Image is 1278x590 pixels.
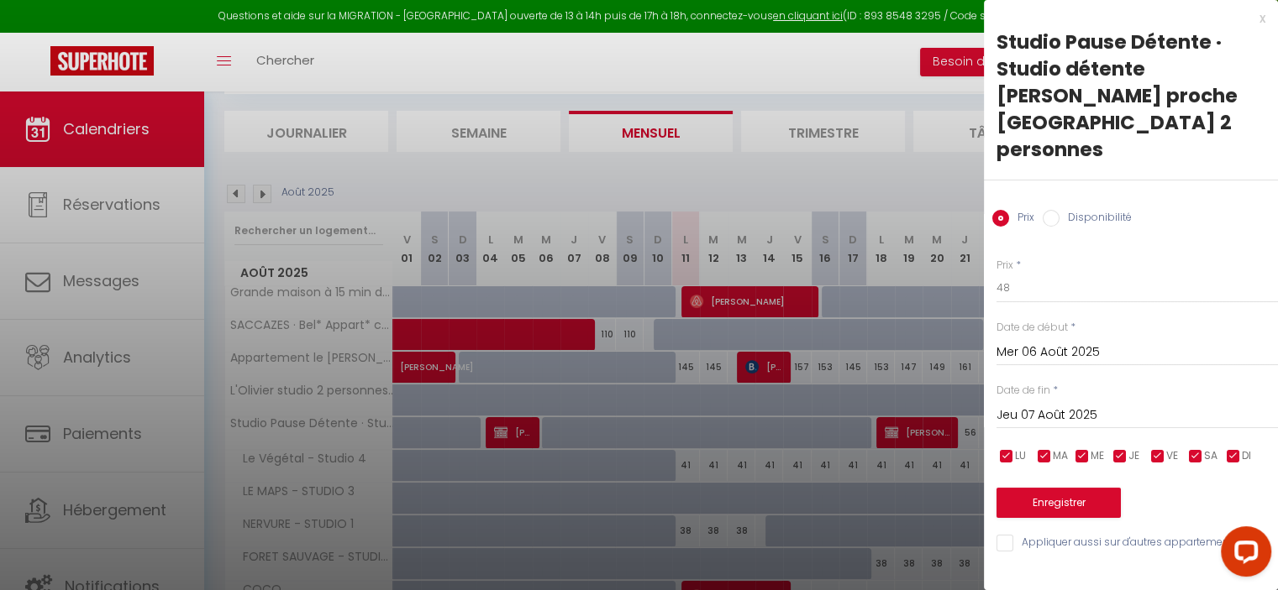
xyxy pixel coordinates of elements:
span: MA [1053,448,1068,464]
span: ME [1091,448,1104,464]
span: LU [1015,448,1026,464]
div: Studio Pause Détente · Studio détente [PERSON_NAME] proche [GEOGRAPHIC_DATA] 2 personnes [997,29,1265,163]
label: Disponibilité [1060,210,1132,228]
label: Prix [1009,210,1034,228]
div: x [984,8,1265,29]
label: Date de fin [997,383,1050,399]
span: JE [1128,448,1139,464]
label: Prix [997,258,1013,274]
span: VE [1166,448,1178,464]
span: SA [1204,448,1218,464]
label: Date de début [997,320,1068,336]
span: DI [1242,448,1251,464]
button: Enregistrer [997,488,1121,518]
iframe: LiveChat chat widget [1207,520,1278,590]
